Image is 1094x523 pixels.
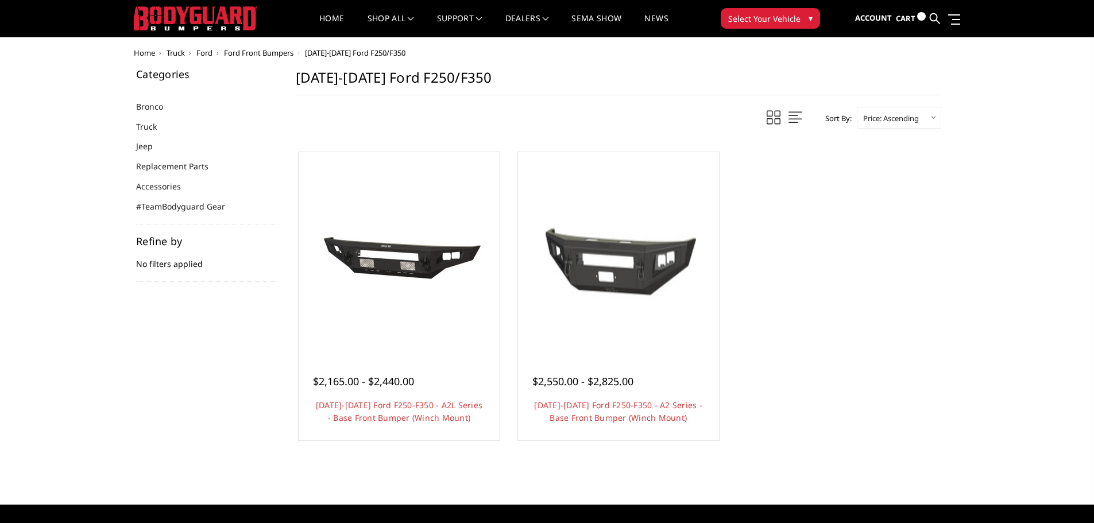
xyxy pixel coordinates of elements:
button: Select Your Vehicle [721,8,820,29]
a: Cart [896,3,926,34]
a: #TeamBodyguard Gear [136,200,239,212]
a: Home [319,14,344,37]
a: SEMA Show [571,14,621,37]
span: $2,550.00 - $2,825.00 [532,374,633,388]
span: Select Your Vehicle [728,13,801,25]
a: [DATE]-[DATE] Ford F250-F350 - A2L Series - Base Front Bumper (Winch Mount) [316,400,482,423]
img: BODYGUARD BUMPERS [134,6,257,30]
a: shop all [368,14,414,37]
a: Truck [167,48,185,58]
a: 1992-1998 Ford F250-F350 - A2 Series - Base Front Bumper (Winch Mount) 1992-1998 Ford F250-F350 -... [521,155,716,350]
h5: Categories [136,69,279,79]
h5: Refine by [136,236,279,246]
a: News [644,14,668,37]
a: Dealers [505,14,549,37]
a: Jeep [136,140,167,152]
span: Account [855,13,892,23]
a: Home [134,48,155,58]
a: Truck [136,121,171,133]
h1: [DATE]-[DATE] Ford F250/F350 [296,69,941,95]
a: Accessories [136,180,195,192]
span: [DATE]-[DATE] Ford F250/F350 [305,48,405,58]
a: Ford [196,48,212,58]
a: [DATE]-[DATE] Ford F250-F350 - A2 Series - Base Front Bumper (Winch Mount) [534,400,702,423]
div: No filters applied [136,236,279,282]
a: Support [437,14,482,37]
label: Sort By: [819,110,852,127]
a: 1992-1998 Ford F250-F350 - A2L Series - Base Front Bumper (Winch Mount) 1992-1998 Ford F250-F350 ... [301,155,497,350]
a: Bronco [136,100,177,113]
span: Cart [896,13,915,24]
a: Replacement Parts [136,160,223,172]
a: Ford Front Bumpers [224,48,293,58]
span: $2,165.00 - $2,440.00 [313,374,414,388]
span: ▾ [809,12,813,24]
a: Account [855,3,892,34]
